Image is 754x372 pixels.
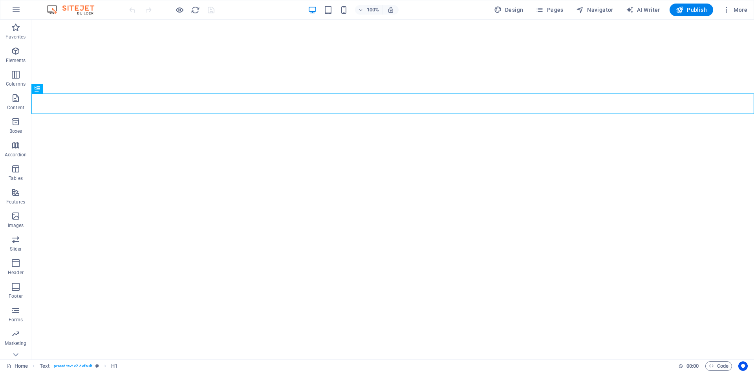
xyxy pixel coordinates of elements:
span: Pages [536,6,563,14]
h6: Session time [678,361,699,371]
p: Columns [6,81,26,87]
p: Footer [9,293,23,299]
button: AI Writer [623,4,663,16]
button: Design [491,4,527,16]
p: Elements [6,57,26,64]
i: Reload page [191,5,200,15]
button: Navigator [573,4,617,16]
button: Usercentrics [738,361,748,371]
p: Tables [9,175,23,181]
i: This element is a customizable preset [95,364,99,368]
img: Editor Logo [45,5,104,15]
span: Design [494,6,523,14]
button: Code [705,361,732,371]
p: Marketing [5,340,26,346]
nav: breadcrumb [40,361,118,371]
p: Boxes [9,128,22,134]
button: More [719,4,750,16]
p: Slider [10,246,22,252]
h6: 100% [367,5,379,15]
div: Design (Ctrl+Alt+Y) [491,4,527,16]
span: Click to select. Double-click to edit [40,361,49,371]
span: Navigator [576,6,613,14]
a: Click to cancel selection. Double-click to open Pages [6,361,28,371]
span: Click to select. Double-click to edit [111,361,117,371]
p: Content [7,104,24,111]
p: Header [8,269,24,276]
button: reload [190,5,200,15]
p: Accordion [5,152,27,158]
button: 100% [355,5,383,15]
i: On resize automatically adjust zoom level to fit chosen device. [387,6,394,13]
span: 00 00 [686,361,699,371]
p: Forms [9,317,23,323]
button: Click here to leave preview mode and continue editing [175,5,184,15]
button: Publish [670,4,713,16]
button: Pages [533,4,566,16]
span: Code [709,361,728,371]
p: Favorites [5,34,26,40]
span: . preset-text-v2-default [53,361,92,371]
p: Images [8,222,24,229]
span: Publish [676,6,707,14]
span: : [692,363,693,369]
span: More [723,6,747,14]
p: Features [6,199,25,205]
span: AI Writer [626,6,660,14]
